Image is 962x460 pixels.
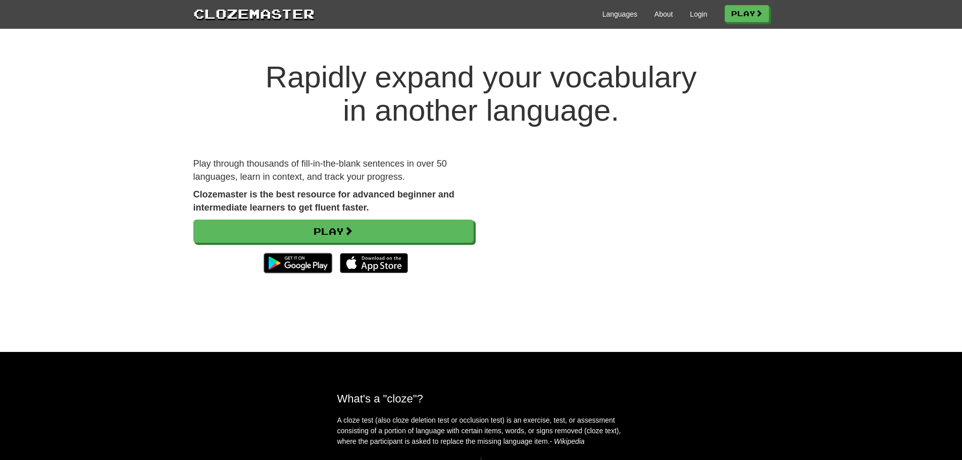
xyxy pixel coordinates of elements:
[337,392,625,405] h2: What's a "cloze"?
[193,220,474,243] a: Play
[602,9,637,19] a: Languages
[337,415,625,447] p: A cloze test (also cloze deletion test or occlusion test) is an exercise, test, or assessment con...
[340,253,408,273] img: Download_on_the_App_Store_Badge_US-UK_135x40-25178aeef6eb6b83b96f5f2d004eda3bffbb37122de64afbaef7...
[259,248,337,278] img: Get it on Google Play
[550,437,585,445] em: - Wikipedia
[193,189,454,213] strong: Clozemaster is the best resource for advanced beginner and intermediate learners to get fluent fa...
[654,9,673,19] a: About
[690,9,707,19] a: Login
[193,158,474,183] p: Play through thousands of fill-in-the-blank sentences in over 50 languages, learn in context, and...
[193,4,315,23] a: Clozemaster
[725,5,769,22] a: Play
